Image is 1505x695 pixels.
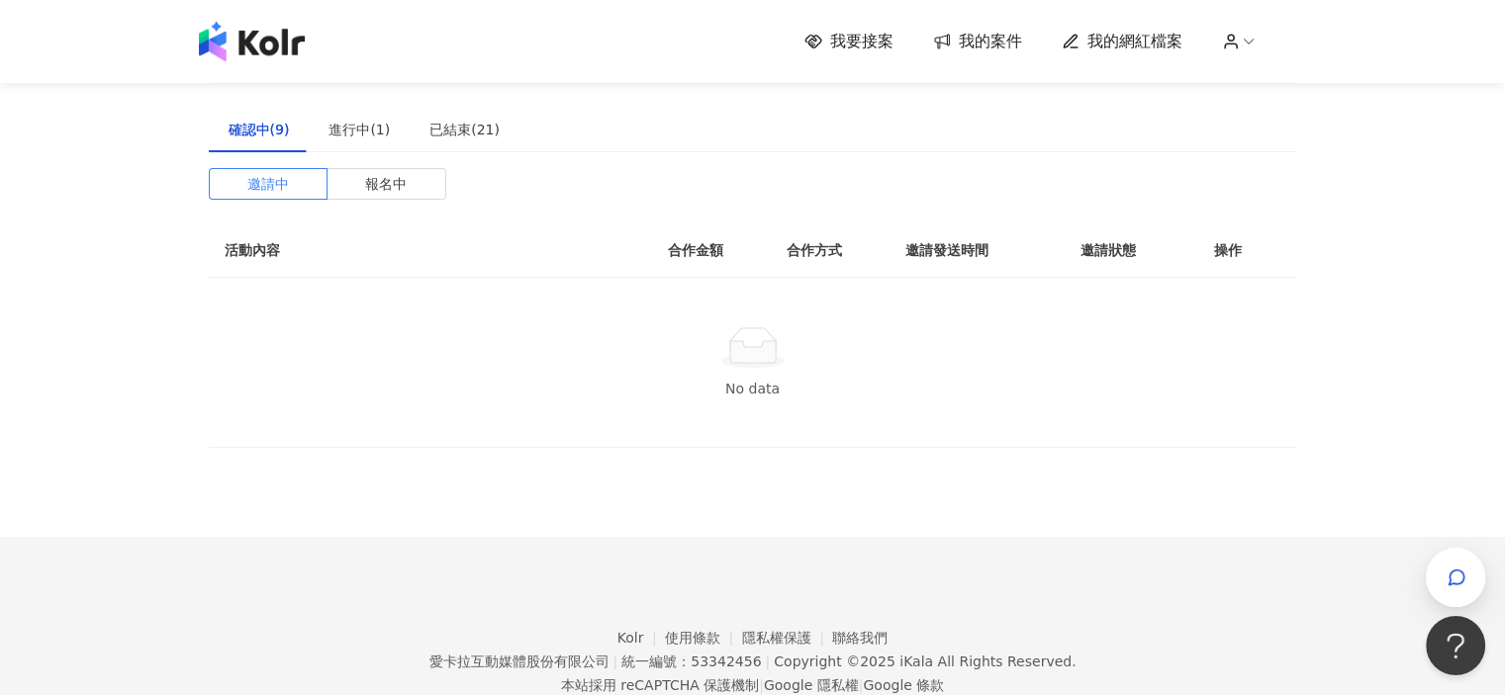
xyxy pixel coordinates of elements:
[859,677,864,693] span: |
[621,653,761,669] div: 統一編號：53342456
[764,677,859,693] a: Google 隱私權
[199,22,305,61] img: logo
[652,223,771,278] th: 合作金額
[365,169,407,199] span: 報名中
[665,630,742,646] a: 使用條款
[959,31,1022,52] span: 我的案件
[890,223,1065,278] th: 邀請發送時間
[933,31,1022,52] a: 我的案件
[1065,223,1197,278] th: 邀請狀態
[428,653,609,669] div: 愛卡拉互動媒體股份有限公司
[832,630,888,646] a: 聯絡我們
[617,630,665,646] a: Kolr
[1426,616,1485,675] iframe: Help Scout Beacon - Open
[329,119,390,140] div: 進行中(1)
[742,630,833,646] a: 隱私權保護
[863,677,944,693] a: Google 條款
[759,677,764,693] span: |
[771,223,890,278] th: 合作方式
[612,653,617,669] span: |
[233,378,1273,399] div: No data
[1198,223,1297,278] th: 操作
[830,31,894,52] span: 我要接案
[804,31,894,52] a: 我要接案
[899,653,933,669] a: iKala
[209,223,605,278] th: 活動內容
[765,653,770,669] span: |
[247,169,289,199] span: 邀請中
[429,119,500,140] div: 已結束(21)
[774,653,1076,669] div: Copyright © 2025 All Rights Reserved.
[1062,31,1182,52] a: 我的網紅檔案
[229,119,290,140] div: 確認中(9)
[1087,31,1182,52] span: 我的網紅檔案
